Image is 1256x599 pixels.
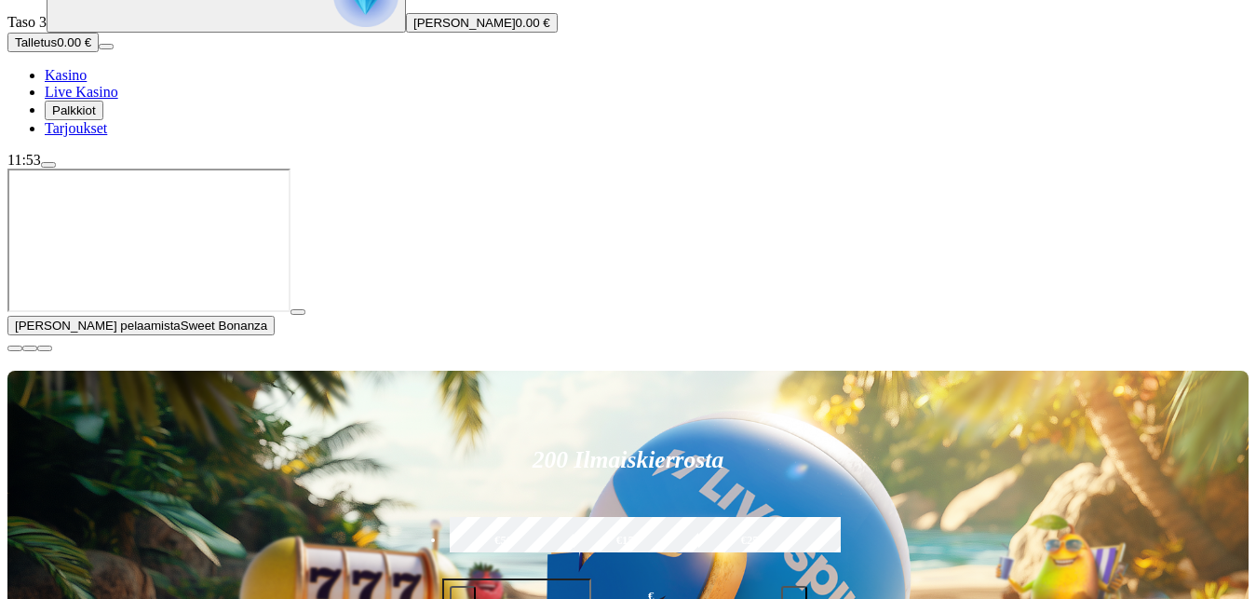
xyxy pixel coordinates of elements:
button: play icon [290,309,305,315]
iframe: Sweet Bonanza [7,169,290,312]
label: €150 [569,514,686,568]
span: Talletus [15,35,57,49]
button: [PERSON_NAME] pelaamistaSweet Bonanza [7,316,275,335]
span: Sweet Bonanza [181,319,267,333]
span: [PERSON_NAME] pelaamista [15,319,181,333]
span: 0.00 € [57,35,91,49]
nav: Main menu [7,67,1249,137]
a: Tarjoukset [45,120,107,136]
button: chevron-down icon [22,346,37,351]
span: [PERSON_NAME] [413,16,516,30]
span: 11:53 [7,152,41,168]
button: [PERSON_NAME]0.00 € [406,13,558,33]
button: menu [99,44,114,49]
button: Talletusplus icon0.00 € [7,33,99,52]
button: menu [41,162,56,168]
label: €250 [694,514,811,568]
span: Palkkiot [52,103,96,117]
button: Palkkiot [45,101,103,120]
a: Kasino [45,67,87,83]
button: fullscreen icon [37,346,52,351]
span: 0.00 € [516,16,550,30]
span: Taso 3 [7,14,47,30]
a: Live Kasino [45,84,118,100]
label: €50 [445,514,562,568]
button: close icon [7,346,22,351]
